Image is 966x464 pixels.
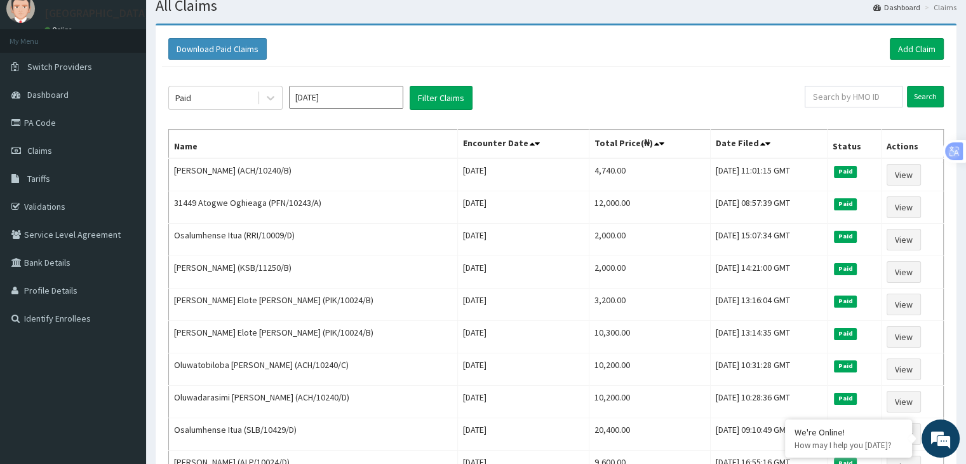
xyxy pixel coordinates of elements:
td: 2,000.00 [589,256,710,289]
div: Chat with us now [66,71,213,88]
td: 2,000.00 [589,224,710,256]
span: Paid [834,263,857,275]
td: 4,740.00 [589,158,710,191]
td: [PERSON_NAME] Elote [PERSON_NAME] (PIK/10024/B) [169,289,458,321]
a: View [887,261,921,283]
div: Paid [175,92,191,104]
textarea: Type your message and hit 'Enter' [6,320,242,365]
input: Search [907,86,944,107]
td: 12,000.00 [589,191,710,224]
a: View [887,229,921,250]
span: Paid [834,296,857,307]
p: [GEOGRAPHIC_DATA] [44,8,149,19]
td: [DATE] [458,386,589,418]
a: Dashboard [873,2,920,13]
td: [DATE] 14:21:00 GMT [710,256,827,289]
p: How may I help you today? [795,440,902,451]
input: Search by HMO ID [805,86,902,107]
li: Claims [922,2,956,13]
span: Paid [834,166,857,177]
td: [DATE] [458,256,589,289]
a: View [887,326,921,348]
td: [DATE] 10:31:28 GMT [710,353,827,386]
td: [PERSON_NAME] (ACH/10240/B) [169,158,458,191]
td: [PERSON_NAME] (KSB/11250/B) [169,256,458,289]
div: We're Online! [795,426,902,438]
td: [DATE] [458,224,589,256]
td: Oluwadarasimi [PERSON_NAME] (ACH/10240/D) [169,386,458,418]
th: Status [828,130,882,159]
td: [DATE] 15:07:34 GMT [710,224,827,256]
th: Total Price(₦) [589,130,710,159]
span: We're online! [74,147,175,275]
td: [DATE] [458,353,589,386]
a: View [887,164,921,186]
input: Select Month and Year [289,86,403,109]
span: Tariffs [27,173,50,184]
th: Encounter Date [458,130,589,159]
a: View [887,196,921,218]
td: Osalumhense Itua (SLB/10429/D) [169,418,458,451]
td: [DATE] [458,289,589,321]
a: View [887,294,921,315]
th: Actions [882,130,944,159]
td: 20,400.00 [589,418,710,451]
img: d_794563401_company_1708531726252_794563401 [23,64,51,95]
span: Claims [27,145,52,156]
button: Download Paid Claims [168,38,267,60]
td: [DATE] [458,158,589,191]
td: [DATE] 08:57:39 GMT [710,191,827,224]
div: Minimize live chat window [208,6,239,37]
td: [DATE] 13:14:35 GMT [710,321,827,353]
th: Date Filed [710,130,827,159]
th: Name [169,130,458,159]
td: Osalumhense Itua (RRI/10009/D) [169,224,458,256]
a: Add Claim [890,38,944,60]
a: View [887,391,921,413]
td: [DATE] [458,418,589,451]
span: Switch Providers [27,61,92,72]
td: [DATE] 10:28:36 GMT [710,386,827,418]
span: Paid [834,198,857,210]
td: [PERSON_NAME] Elote [PERSON_NAME] (PIK/10024/B) [169,321,458,353]
span: Paid [834,360,857,372]
span: Paid [834,393,857,404]
span: Paid [834,328,857,339]
td: [DATE] [458,321,589,353]
td: 31449 Atogwe Oghieaga (PFN/10243/A) [169,191,458,224]
td: [DATE] [458,191,589,224]
td: 3,200.00 [589,289,710,321]
td: 10,300.00 [589,321,710,353]
td: [DATE] 13:16:04 GMT [710,289,827,321]
button: Filter Claims [410,86,473,110]
span: Paid [834,231,857,242]
a: Online [44,25,75,34]
td: [DATE] 11:01:15 GMT [710,158,827,191]
td: 10,200.00 [589,353,710,386]
span: Dashboard [27,89,69,100]
td: 10,200.00 [589,386,710,418]
td: [DATE] 09:10:49 GMT [710,418,827,451]
a: View [887,358,921,380]
td: Oluwatobiloba [PERSON_NAME] (ACH/10240/C) [169,353,458,386]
